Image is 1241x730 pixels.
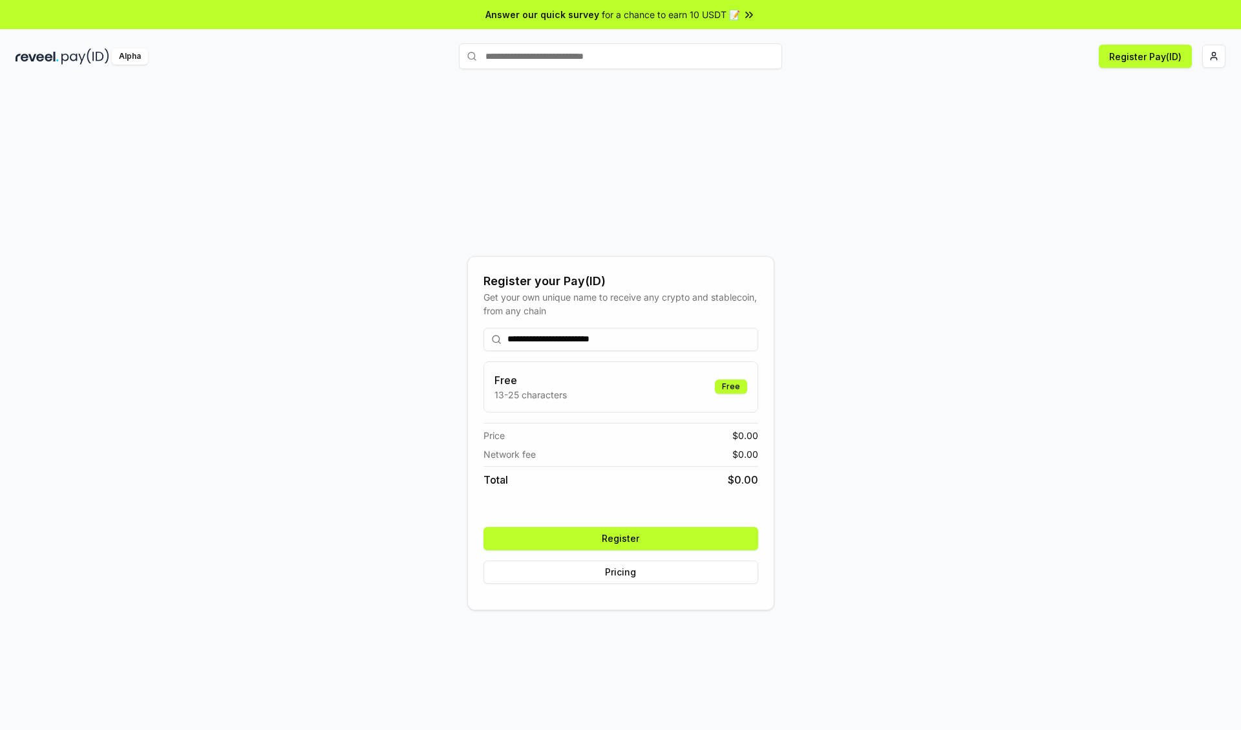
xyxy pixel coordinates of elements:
[732,429,758,442] span: $ 0.00
[483,527,758,550] button: Register
[112,48,148,65] div: Alpha
[16,48,59,65] img: reveel_dark
[728,472,758,488] span: $ 0.00
[483,561,758,584] button: Pricing
[732,447,758,461] span: $ 0.00
[483,290,758,317] div: Get your own unique name to receive any crypto and stablecoin, from any chain
[483,429,505,442] span: Price
[715,380,747,394] div: Free
[494,388,567,402] p: 13-25 characters
[61,48,109,65] img: pay_id
[1099,45,1192,68] button: Register Pay(ID)
[483,272,758,290] div: Register your Pay(ID)
[494,372,567,388] h3: Free
[602,8,740,21] span: for a chance to earn 10 USDT 📝
[485,8,599,21] span: Answer our quick survey
[483,472,508,488] span: Total
[483,447,536,461] span: Network fee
